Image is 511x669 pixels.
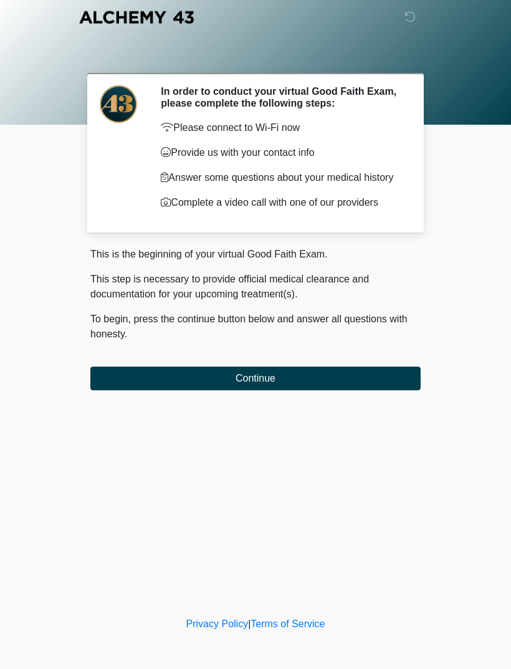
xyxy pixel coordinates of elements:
[161,195,402,210] p: Complete a video call with one of our providers
[186,618,249,629] a: Privacy Policy
[251,618,325,629] a: Terms of Service
[90,312,421,342] p: To begin, press the continue button below and answer all questions with honesty.
[161,145,402,160] p: Provide us with your contact info
[81,45,430,68] h1: ‎ ‎ ‎ ‎
[78,9,195,25] img: Alchemy 43 Logo
[161,170,402,185] p: Answer some questions about your medical history
[161,85,402,109] h2: In order to conduct your virtual Good Faith Exam, please complete the following steps:
[100,85,137,123] img: Agent Avatar
[248,618,251,629] a: |
[161,120,402,135] p: Please connect to Wi-Fi now
[90,272,421,302] p: This step is necessary to provide official medical clearance and documentation for your upcoming ...
[90,367,421,390] button: Continue
[90,247,421,262] p: This is the beginning of your virtual Good Faith Exam.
